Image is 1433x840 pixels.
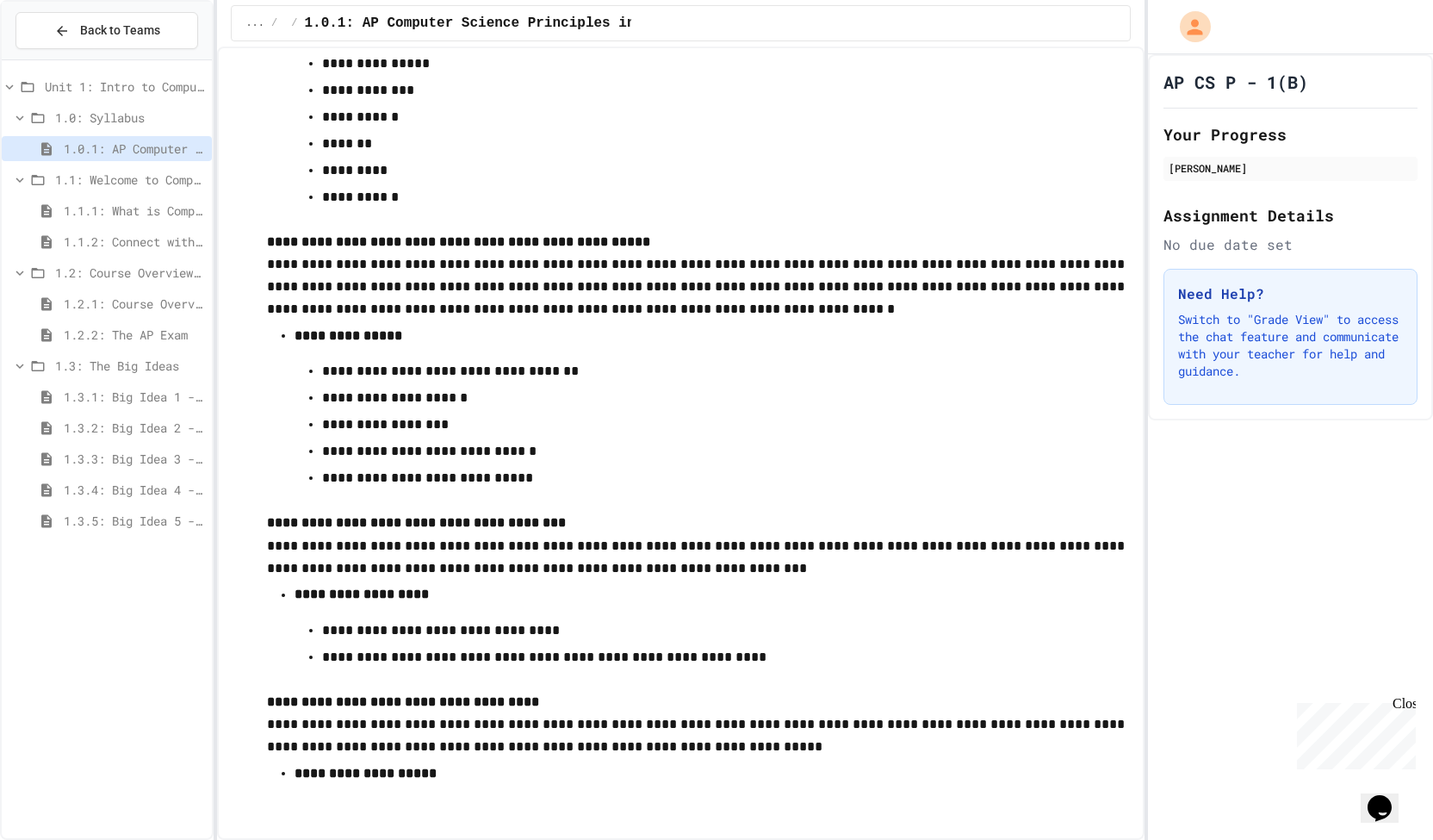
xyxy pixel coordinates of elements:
iframe: chat widget [1290,696,1416,769]
button: Back to Teams [16,12,198,49]
span: 1.3.2: Big Idea 2 - Data [64,419,205,437]
div: No due date set [1163,234,1417,255]
span: 1.2.1: Course Overview [64,295,205,313]
span: Unit 1: Intro to Computer Science [45,78,205,96]
iframe: chat widget [1361,771,1416,823]
div: My Account [1162,7,1215,47]
h3: Need Help? [1178,283,1403,304]
span: 1.0.1: AP Computer Science Principles in Python Course Syllabus [64,140,205,158]
span: 1.0.1: AP Computer Science Principles in Python Course Syllabus [304,13,825,34]
div: [PERSON_NAME] [1169,160,1412,176]
span: / [271,16,277,30]
span: 1.2: Course Overview and the AP Exam [55,264,205,282]
span: 1.1.2: Connect with Your World [64,233,205,251]
span: 1.0: Syllabus [55,109,205,127]
span: Back to Teams [80,22,160,40]
h2: Your Progress [1163,122,1417,146]
span: ... [245,16,264,30]
span: 1.1.1: What is Computer Science? [64,202,205,220]
span: 1.3.4: Big Idea 4 - Computing Systems and Networks [64,481,205,499]
div: Chat with us now!Close [7,7,119,109]
p: Switch to "Grade View" to access the chat feature and communicate with your teacher for help and ... [1178,311,1403,380]
span: 1.3.3: Big Idea 3 - Algorithms and Programming [64,450,205,468]
h1: AP CS P - 1(B) [1163,70,1308,94]
span: 1.1: Welcome to Computer Science [55,171,205,189]
span: / [291,16,297,30]
span: 1.2.2: The AP Exam [64,326,205,344]
span: 1.3: The Big Ideas [55,357,205,375]
h2: Assignment Details [1163,203,1417,227]
span: 1.3.5: Big Idea 5 - Impact of Computing [64,512,205,530]
span: 1.3.1: Big Idea 1 - Creative Development [64,388,205,406]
